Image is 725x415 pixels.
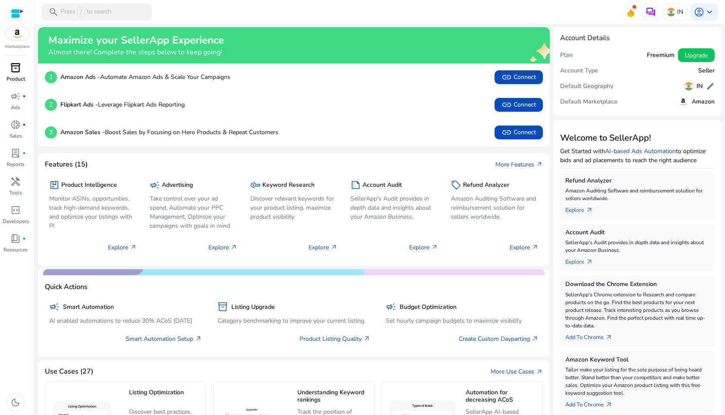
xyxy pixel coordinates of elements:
[560,133,715,143] h3: Welcome to SellerApp!
[605,147,676,155] a: AI-based Ads Automation
[560,67,598,75] h5: Account Type
[10,397,21,408] span: dark_mode
[162,182,193,189] h5: Advertising
[48,34,224,47] h2: Maximize your SellerApp Experience
[363,335,370,342] span: arrow_outward
[250,180,261,190] span: key
[22,94,26,98] span: fiber_manual_record
[299,334,370,343] a: Product Listing Quality
[129,389,202,404] h5: Listing Optimization
[451,180,461,190] span: sell
[697,83,703,90] h5: IN
[22,237,26,240] span: fiber_manual_record
[45,283,88,291] h4: Quick Actions
[3,217,29,225] p: Developers
[49,316,202,325] p: AI enabled automations to reduce 30% ACoS [DATE]
[22,123,26,126] span: fiber_manual_record
[565,239,709,254] p: SellerApp's Audit provides in depth data and insights about your Amazon Business.
[560,52,573,59] h5: Plan
[565,254,600,266] a: Explorearrow_outward
[9,189,22,197] p: Tools
[647,52,675,59] h5: Freemium
[5,44,29,50] p: Marketplace
[694,7,704,17] span: account_circle
[45,71,57,83] p: 1
[586,258,593,265] span: arrow_outward
[45,126,57,138] p: 3
[565,187,709,202] p: Amazon Auditing Software and reimbursement solution for sellers worldwide.
[459,334,539,343] a: Create Custom Dayparting
[692,98,715,106] h5: Amazon
[704,7,715,17] span: keyboard_arrow_down
[60,72,230,82] p: Automate Amazon Ads & Scale Your Campaigns
[565,291,709,330] p: SellerApp's Chrome extension to Research and compare products on the go. Find the best products f...
[60,101,98,109] b: Flipkart Ads -
[150,180,160,190] span: campaign
[667,8,675,16] img: in.svg
[60,7,111,17] p: Press to search
[208,243,237,252] p: Explore
[10,176,21,187] span: handyman
[586,207,593,214] span: arrow_outward
[491,367,543,376] a: More Use Casesarrow_outward
[350,194,438,221] p: SellerApp's Audit provides in depth data and insights about your Amazon Business.
[565,330,619,342] a: Add To Chrome
[495,98,543,112] button: linkConnect
[362,182,402,189] h5: Account Audit
[195,335,202,342] span: arrow_outward
[126,334,202,343] a: Smart Automation Setup
[495,70,543,84] button: linkConnect
[495,160,543,169] a: More Featuresarrow_outward
[565,281,709,288] h5: Download the Chrome Extension
[386,302,396,312] span: campaign
[217,316,370,325] p: Category benchmarking to improve your current listing
[9,132,22,140] p: Sales
[495,126,543,139] button: linkConnect
[3,246,28,254] p: Resources
[6,75,25,83] p: Product
[501,72,536,82] span: Connect
[532,335,539,342] span: arrow_outward
[63,304,114,311] h5: Smart Automation
[706,82,715,91] span: edit
[45,368,93,376] h4: Use Cases (27)
[684,82,693,91] img: in.svg
[532,244,539,251] span: arrow_outward
[536,368,543,375] span: arrow_outward
[10,148,21,158] span: lab_profile
[60,128,278,137] p: Boost Sales by Focusing on Hero Products & Repeat Customers
[536,161,543,168] span: arrow_outward
[560,34,610,42] h4: Account Details
[231,304,275,311] h5: Listing Upgrade
[501,72,512,82] span: link
[309,243,337,252] p: Explore
[150,194,237,230] p: Take control over your ad spend, Automate your PPC Management, Optimize your campaigns with goals...
[501,127,536,138] span: Connect
[605,401,612,408] span: arrow_outward
[565,356,709,364] h5: Amazon Keyword Tool
[698,67,715,75] h5: Seller
[350,180,361,190] span: summarize
[10,91,21,101] span: campaign
[130,244,137,251] span: arrow_outward
[49,194,137,230] p: Monitor ASINs, opportunities, track high-demand keywords, and optimize your listings with PI
[6,160,25,168] p: Reports
[10,119,21,130] span: donut_small
[565,397,619,409] a: Add To Chrome
[45,99,57,111] p: 2
[217,302,228,312] span: inventory_2
[61,182,117,189] h5: Product Intelligence
[49,180,60,190] span: package
[108,243,137,252] p: Explore
[605,334,612,341] span: arrow_outward
[501,127,512,138] span: link
[11,104,20,111] p: Ads
[565,177,709,185] h5: Refund Analyzer
[510,243,539,252] p: Explore
[250,194,338,221] p: Discover relevant keywords for your product listing, maximize product visibility
[49,302,60,312] span: campaign
[565,229,709,236] h5: Account Audit
[6,27,29,40] img: amazon.svg
[10,63,21,73] span: inventory_2
[331,244,337,251] span: arrow_outward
